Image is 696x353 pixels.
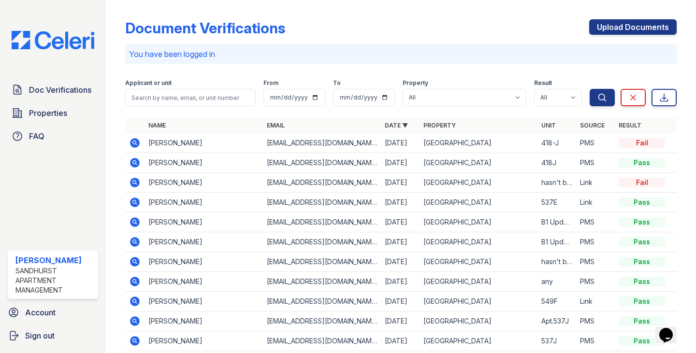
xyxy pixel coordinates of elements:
td: [EMAIL_ADDRESS][DOMAIN_NAME] [263,133,381,153]
td: PMS [576,212,615,232]
td: [EMAIL_ADDRESS][DOMAIN_NAME] [263,153,381,173]
td: [PERSON_NAME] [145,153,262,173]
span: Sign out [25,330,55,341]
a: Property [423,122,456,129]
span: FAQ [29,130,44,142]
a: Name [148,122,166,129]
label: From [263,79,278,87]
a: FAQ [8,127,98,146]
td: PMS [576,311,615,331]
td: B1 Updated [537,212,576,232]
td: 549F [537,292,576,311]
span: Account [25,307,56,318]
td: [DATE] [381,212,420,232]
td: PMS [576,331,615,351]
td: [PERSON_NAME] [145,212,262,232]
td: [EMAIL_ADDRESS][DOMAIN_NAME] [263,173,381,193]
td: [EMAIL_ADDRESS][DOMAIN_NAME] [263,311,381,331]
label: To [333,79,341,87]
div: [PERSON_NAME] [15,254,94,266]
div: Pass [619,277,665,286]
label: Applicant or unit [125,79,172,87]
td: PMS [576,153,615,173]
div: Fail [619,178,665,187]
td: [DATE] [381,193,420,212]
td: [GEOGRAPHIC_DATA] [420,292,537,311]
td: [GEOGRAPHIC_DATA] [420,173,537,193]
div: Pass [619,257,665,267]
input: Search by name, email, or unit number [125,89,256,106]
div: Pass [619,336,665,346]
td: [PERSON_NAME] [145,193,262,212]
td: [GEOGRAPHIC_DATA] [420,153,537,173]
td: [DATE] [381,173,420,193]
td: [DATE] [381,272,420,292]
td: [GEOGRAPHIC_DATA] [420,232,537,252]
td: PMS [576,133,615,153]
td: [PERSON_NAME] [145,331,262,351]
td: [GEOGRAPHIC_DATA] [420,331,537,351]
a: Doc Verifications [8,80,98,99]
td: PMS [576,252,615,272]
td: [PERSON_NAME] [145,173,262,193]
div: Pass [619,217,665,227]
td: [PERSON_NAME] [145,311,262,331]
a: Properties [8,103,98,123]
td: [GEOGRAPHIC_DATA] [420,193,537,212]
td: Link [576,292,615,311]
td: Link [576,193,615,212]
a: Sign out [4,326,102,345]
div: Pass [619,297,665,306]
td: [PERSON_NAME] [145,133,262,153]
td: [EMAIL_ADDRESS][DOMAIN_NAME] [263,292,381,311]
td: Link [576,173,615,193]
a: Source [580,122,605,129]
td: hasn't been assigned [537,252,576,272]
td: [GEOGRAPHIC_DATA] [420,272,537,292]
a: Upload Documents [589,19,677,35]
td: 537J [537,331,576,351]
td: PMS [576,272,615,292]
td: [EMAIL_ADDRESS][DOMAIN_NAME] [263,252,381,272]
td: [GEOGRAPHIC_DATA] [420,212,537,232]
td: [PERSON_NAME] [145,272,262,292]
div: Pass [619,198,665,207]
div: Document Verifications [125,19,285,37]
td: [GEOGRAPHIC_DATA] [420,133,537,153]
td: [DATE] [381,331,420,351]
iframe: chat widget [655,314,686,343]
td: [EMAIL_ADDRESS][DOMAIN_NAME] [263,232,381,252]
td: 418J [537,153,576,173]
label: Result [534,79,552,87]
td: 537E [537,193,576,212]
td: Apt.537J [537,311,576,331]
div: Sandhurst Apartment Management [15,266,94,295]
div: Pass [619,316,665,326]
td: [DATE] [381,311,420,331]
td: [GEOGRAPHIC_DATA] [420,311,537,331]
td: [EMAIL_ADDRESS][DOMAIN_NAME] [263,193,381,212]
td: [DATE] [381,232,420,252]
td: hasn't been assigned [537,173,576,193]
a: Email [267,122,285,129]
td: [DATE] [381,153,420,173]
p: You have been logged in [129,48,673,60]
td: B1 Updated [537,232,576,252]
td: 418-J [537,133,576,153]
label: Property [403,79,428,87]
td: [PERSON_NAME] [145,292,262,311]
td: [EMAIL_ADDRESS][DOMAIN_NAME] [263,212,381,232]
img: CE_Logo_Blue-a8612792a0a2168367f1c8372b55b34899dd931a85d93a1a3d3e32e68fde9ad4.png [4,31,102,49]
td: [PERSON_NAME] [145,232,262,252]
div: Pass [619,158,665,168]
a: Result [619,122,641,129]
td: [DATE] [381,292,420,311]
a: Account [4,303,102,322]
span: Doc Verifications [29,84,91,96]
div: Fail [619,138,665,148]
td: [DATE] [381,252,420,272]
td: [GEOGRAPHIC_DATA] [420,252,537,272]
td: [EMAIL_ADDRESS][DOMAIN_NAME] [263,272,381,292]
span: Properties [29,107,67,119]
